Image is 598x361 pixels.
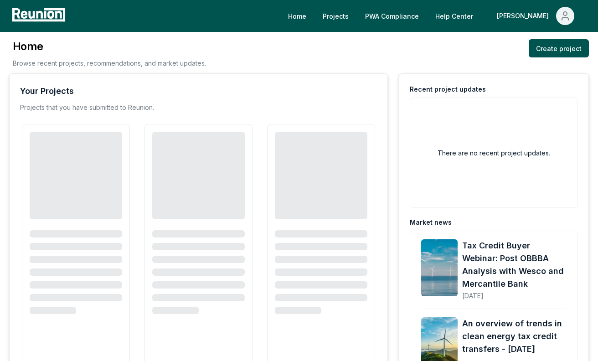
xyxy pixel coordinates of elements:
[462,317,567,356] a: An overview of trends in clean energy tax credit transfers - [DATE]
[358,7,426,25] a: PWA Compliance
[410,85,486,94] div: Recent project updates
[13,58,206,68] p: Browse recent projects, recommendations, and market updates.
[20,103,154,112] p: Projects that you have submitted to Reunion.
[13,39,206,54] h3: Home
[315,7,356,25] a: Projects
[281,7,589,25] nav: Main
[497,7,552,25] div: [PERSON_NAME]
[462,284,567,300] div: [DATE]
[421,239,458,300] a: Tax Credit Buyer Webinar: Post OBBBA Analysis with Wesco and Mercantile Bank
[462,239,567,290] a: Tax Credit Buyer Webinar: Post OBBBA Analysis with Wesco and Mercantile Bank
[410,218,452,227] div: Market news
[428,7,480,25] a: Help Center
[281,7,314,25] a: Home
[529,39,589,57] a: Create project
[438,148,550,158] h2: There are no recent project updates.
[421,239,458,296] img: Tax Credit Buyer Webinar: Post OBBBA Analysis with Wesco and Mercantile Bank
[490,7,582,25] button: [PERSON_NAME]
[20,85,74,98] div: Your Projects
